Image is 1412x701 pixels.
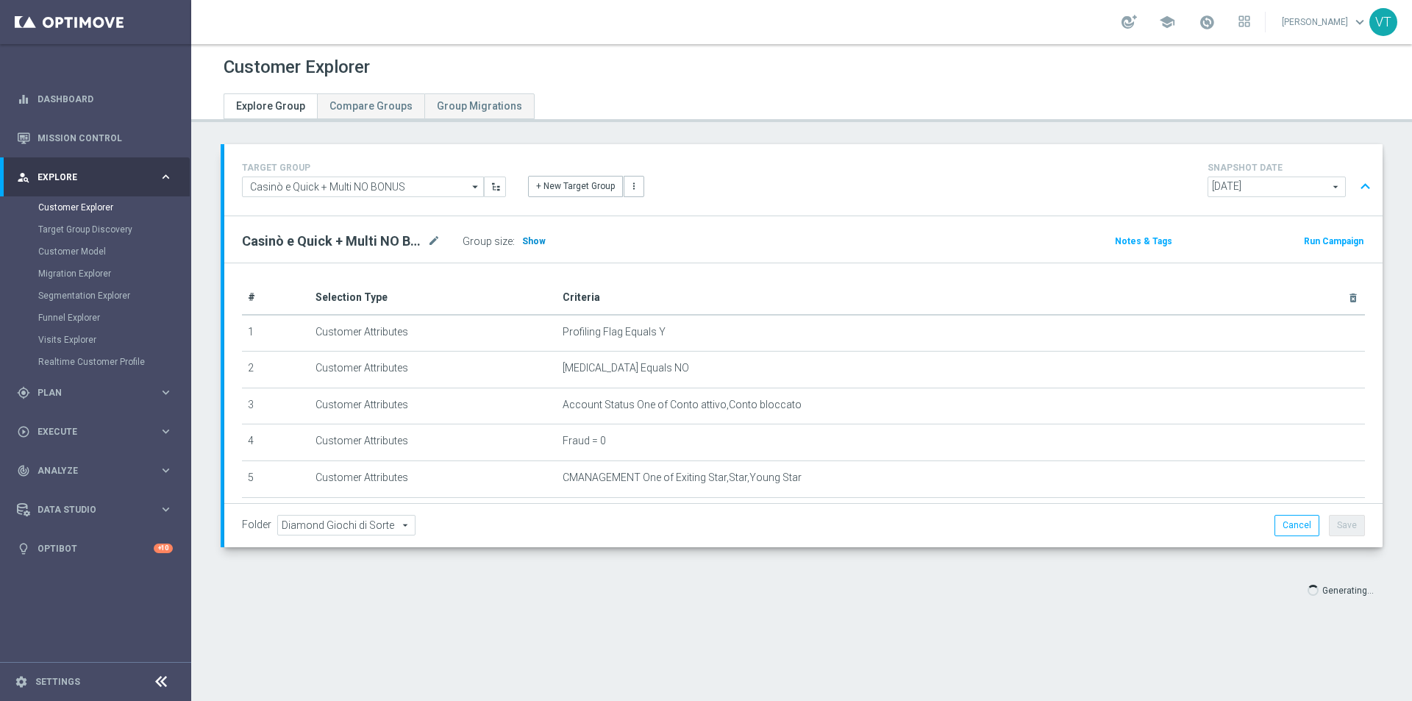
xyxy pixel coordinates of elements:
[38,268,153,280] a: Migration Explorer
[38,196,190,218] div: Customer Explorer
[629,181,639,191] i: more_vert
[17,171,159,184] div: Explore
[17,464,30,477] i: track_changes
[563,362,689,374] span: [MEDICAL_DATA] Equals NO
[1347,292,1359,304] i: delete_forever
[563,326,666,338] span: Profiling Flag Equals Y
[38,202,153,213] a: Customer Explorer
[242,460,310,497] td: 5
[17,118,173,157] div: Mission Control
[310,315,557,352] td: Customer Attributes
[38,529,154,568] a: Optibot
[242,232,424,250] h2: Casinò e Quick + Multi NO BONUS
[513,235,515,248] label: :
[17,386,30,399] i: gps_fixed
[38,329,190,351] div: Visits Explorer
[1329,515,1365,535] button: Save
[437,100,522,112] span: Group Migrations
[16,132,174,144] div: Mission Control
[242,388,310,424] td: 3
[242,315,310,352] td: 1
[236,100,305,112] span: Explore Group
[38,285,190,307] div: Segmentation Explorer
[16,93,174,105] button: equalizer Dashboard
[242,177,484,197] input: Select Existing or Create New
[329,100,413,112] span: Compare Groups
[38,241,190,263] div: Customer Model
[1369,8,1397,36] div: VT
[35,677,80,686] a: Settings
[16,465,174,477] div: track_changes Analyze keyboard_arrow_right
[1274,515,1319,535] button: Cancel
[159,463,173,477] i: keyboard_arrow_right
[563,291,600,303] span: Criteria
[1208,163,1377,173] h4: SNAPSHOT DATE
[563,399,802,411] span: Account Status One of Conto attivo,Conto bloccato
[17,425,30,438] i: play_circle_outline
[1113,233,1174,249] button: Notes & Tags
[159,424,173,438] i: keyboard_arrow_right
[17,464,159,477] div: Analyze
[522,236,546,246] span: Show
[17,386,159,399] div: Plan
[38,312,153,324] a: Funnel Explorer
[310,497,557,534] td: Customer Attributes
[563,435,606,447] span: Fraud = 0
[242,159,1365,201] div: TARGET GROUP arrow_drop_down + New Target Group more_vert SNAPSHOT DATE arrow_drop_down expand_less
[624,176,644,196] button: more_vert
[38,118,173,157] a: Mission Control
[38,307,190,329] div: Funnel Explorer
[16,543,174,555] button: lightbulb Optibot +10
[242,352,310,388] td: 2
[16,504,174,516] button: Data Studio keyboard_arrow_right
[310,460,557,497] td: Customer Attributes
[17,171,30,184] i: person_search
[242,519,271,531] label: Folder
[17,503,159,516] div: Data Studio
[242,281,310,315] th: #
[427,232,441,250] i: mode_edit
[159,170,173,184] i: keyboard_arrow_right
[38,290,153,302] a: Segmentation Explorer
[17,79,173,118] div: Dashboard
[38,173,159,182] span: Explore
[242,497,310,534] td: 6
[310,281,557,315] th: Selection Type
[38,263,190,285] div: Migration Explorer
[1355,173,1376,201] button: expand_less
[38,356,153,368] a: Realtime Customer Profile
[154,544,173,553] div: +10
[38,246,153,257] a: Customer Model
[38,351,190,373] div: Realtime Customer Profile
[16,171,174,183] button: person_search Explore keyboard_arrow_right
[16,387,174,399] div: gps_fixed Plan keyboard_arrow_right
[38,466,159,475] span: Analyze
[528,176,623,196] button: + New Target Group
[1159,14,1175,30] span: school
[224,93,535,119] ul: Tabs
[38,224,153,235] a: Target Group Discovery
[1280,11,1369,33] a: [PERSON_NAME]keyboard_arrow_down
[17,425,159,438] div: Execute
[17,93,30,106] i: equalizer
[16,426,174,438] button: play_circle_outline Execute keyboard_arrow_right
[38,505,159,514] span: Data Studio
[38,388,159,397] span: Plan
[1322,583,1374,597] p: Generating...
[15,675,28,688] i: settings
[310,352,557,388] td: Customer Attributes
[310,424,557,461] td: Customer Attributes
[242,424,310,461] td: 4
[159,502,173,516] i: keyboard_arrow_right
[38,79,173,118] a: Dashboard
[463,235,513,248] label: Group size
[242,163,506,173] h4: TARGET GROUP
[38,218,190,241] div: Target Group Discovery
[310,388,557,424] td: Customer Attributes
[17,542,30,555] i: lightbulb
